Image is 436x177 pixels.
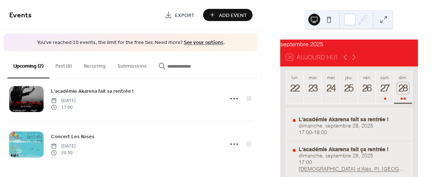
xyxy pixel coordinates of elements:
[78,51,111,78] button: Recurring
[51,104,76,111] span: 17:00
[358,71,376,104] button: ven.26
[184,38,223,48] a: See your options
[299,146,405,152] div: L'académie Akarena fait ça rentrée !
[51,143,76,149] span: [DATE]
[397,82,409,94] div: 28
[394,71,412,104] button: dim.28
[312,129,314,136] span: -
[299,152,405,159] div: dimanche, septembre 28, 2025
[299,159,405,166] div: 17:00
[307,82,319,94] div: 23
[299,166,405,172] a: [DEMOGRAPHIC_DATA] d'Alès, Pl. [GEOGRAPHIC_DATA][DEMOGRAPHIC_DATA], [GEOGRAPHIC_DATA], [GEOGRAPHI...
[343,82,355,94] div: 25
[51,132,95,141] a: Concert Les Roses
[340,71,358,104] button: jeu.25
[342,75,356,80] div: jeu.
[11,39,251,47] span: You've reached 10 events, the limit for the free tier. Need more? .
[314,129,327,136] span: 18:00
[9,8,32,23] span: Events
[379,82,391,94] div: 27
[286,71,304,104] button: lun.22
[51,133,95,140] span: Concert Les Roses
[111,51,152,78] button: Submissions
[49,51,78,78] button: Past (8)
[280,40,418,48] div: septembre 2025
[51,87,134,95] a: L'académie Akarena fait sa rentrée !
[304,71,322,104] button: mar.23
[325,82,337,94] div: 24
[322,71,340,104] button: mer.24
[299,129,312,136] span: 17:00
[360,75,374,80] div: ven.
[306,75,320,80] div: mar.
[288,75,302,80] div: lun.
[175,11,195,19] span: Export
[7,51,49,78] button: Upcoming (2)
[299,122,389,129] div: dimanche, septembre 28, 2025
[299,116,389,122] div: L'académie Akarena fait sa rentrée !
[376,71,394,104] button: sam.27
[51,150,76,156] span: 20:30
[361,82,373,94] div: 26
[324,75,338,80] div: mer.
[159,9,200,21] a: Export
[289,82,301,94] div: 22
[51,97,76,104] span: [DATE]
[378,75,392,80] div: sam.
[396,75,410,80] div: dim.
